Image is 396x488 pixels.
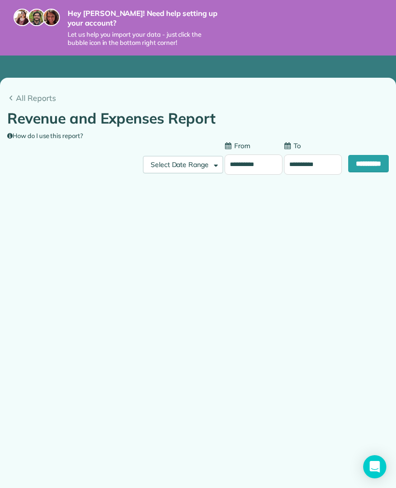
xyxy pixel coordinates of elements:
span: Let us help you import your data - just click the bubble icon in the bottom right corner! [68,30,222,47]
span: Select Date Range [151,160,209,169]
a: How do I use this report? [7,132,83,139]
label: From [225,141,250,151]
img: jorge-587dff0eeaa6aab1f244e6dc62b8924c3b6ad411094392a53c71c6c4a576187d.jpg [28,9,45,26]
strong: Hey [PERSON_NAME]! Need help setting up your account? [68,9,222,28]
div: Open Intercom Messenger [363,455,386,478]
h1: Revenue and Expenses Report [7,111,382,126]
img: maria-72a9807cf96188c08ef61303f053569d2e2a8a1cde33d635c8a3ac13582a053d.jpg [14,9,31,26]
label: To [284,141,301,151]
span: All Reports [16,92,389,104]
a: All Reports [7,92,389,104]
button: Select Date Range [143,156,223,173]
img: michelle-19f622bdf1676172e81f8f8fba1fb50e276960ebfe0243fe18214015130c80e4.jpg [42,9,60,26]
